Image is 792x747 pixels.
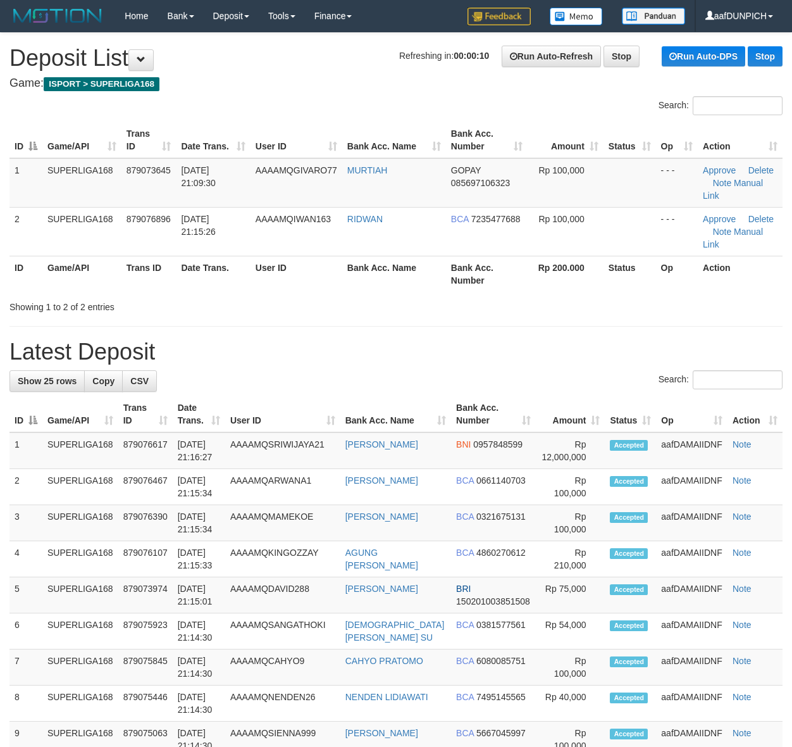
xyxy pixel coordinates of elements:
[118,469,173,505] td: 879076467
[454,51,489,61] strong: 00:00:10
[173,432,225,469] td: [DATE] 21:16:27
[727,396,783,432] th: Action: activate to sort column ascending
[342,256,446,292] th: Bank Acc. Name
[733,584,752,594] a: Note
[121,256,176,292] th: Trans ID
[550,8,603,25] img: Button%20Memo.svg
[18,376,77,386] span: Show 25 rows
[173,577,225,613] td: [DATE] 21:15:01
[9,613,42,650] td: 6
[127,214,171,224] span: 879076896
[9,296,321,313] div: Showing 1 to 2 of 2 entries
[9,541,42,577] td: 4
[536,686,605,722] td: Rp 40,000
[473,439,523,449] span: Copy 0957848599 to clipboard
[399,51,489,61] span: Refreshing in:
[92,376,114,386] span: Copy
[703,227,763,249] a: Manual Link
[84,370,123,392] a: Copy
[42,396,118,432] th: Game/API: activate to sort column ascending
[347,165,388,175] a: MURTIAH
[9,577,42,613] td: 5
[656,686,727,722] td: aafDAMAIIDNF
[502,46,601,67] a: Run Auto-Refresh
[9,650,42,686] td: 7
[176,122,250,158] th: Date Trans.: activate to sort column ascending
[610,548,648,559] span: Accepted
[42,577,118,613] td: SUPERLIGA168
[656,207,698,256] td: - - -
[610,693,648,703] span: Accepted
[9,122,42,158] th: ID: activate to sort column descending
[603,122,656,158] th: Status: activate to sort column ascending
[42,505,118,541] td: SUPERLIGA168
[610,440,648,451] span: Accepted
[118,505,173,541] td: 879076390
[446,122,528,158] th: Bank Acc. Number: activate to sort column ascending
[471,214,521,224] span: Copy 7235477688 to clipboard
[345,439,418,449] a: [PERSON_NAME]
[251,122,342,158] th: User ID: activate to sort column ascending
[9,505,42,541] td: 3
[656,396,727,432] th: Op: activate to sort column ascending
[656,158,698,208] td: - - -
[536,577,605,613] td: Rp 75,000
[451,165,481,175] span: GOPAY
[9,207,42,256] td: 2
[345,548,418,570] a: AGUNG [PERSON_NAME]
[748,46,783,66] a: Stop
[451,178,510,188] span: Copy 085697106323 to clipboard
[748,165,774,175] a: Delete
[118,432,173,469] td: 879076617
[446,256,528,292] th: Bank Acc. Number
[703,178,763,201] a: Manual Link
[225,396,340,432] th: User ID: activate to sort column ascending
[733,439,752,449] a: Note
[345,692,428,702] a: NENDEN LIDIAWATI
[451,214,469,224] span: BCA
[536,396,605,432] th: Amount: activate to sort column ascending
[42,650,118,686] td: SUPERLIGA168
[456,656,474,666] span: BCA
[173,396,225,432] th: Date Trans.: activate to sort column ascending
[122,370,157,392] a: CSV
[536,469,605,505] td: Rp 100,000
[538,165,584,175] span: Rp 100,000
[345,656,423,666] a: CAHYO PRATOMO
[251,256,342,292] th: User ID
[118,577,173,613] td: 879073974
[693,96,783,115] input: Search:
[659,96,783,115] label: Search:
[610,620,648,631] span: Accepted
[603,256,656,292] th: Status
[181,165,216,188] span: [DATE] 21:09:30
[476,512,526,522] span: Copy 0321675131 to clipboard
[345,620,445,643] a: [DEMOGRAPHIC_DATA][PERSON_NAME] SU
[225,432,340,469] td: AAAAMQSRIWIJAYA21
[176,256,250,292] th: Date Trans.
[225,650,340,686] td: AAAAMQCAHYO9
[693,370,783,389] input: Search:
[9,256,42,292] th: ID
[225,686,340,722] td: AAAAMQNENDEN26
[733,656,752,666] a: Note
[347,214,383,224] a: RIDWAN
[536,505,605,541] td: Rp 100,000
[656,577,727,613] td: aafDAMAIIDNF
[9,370,85,392] a: Show 25 rows
[603,46,640,67] a: Stop
[748,214,774,224] a: Delete
[656,505,727,541] td: aafDAMAIIDNF
[173,686,225,722] td: [DATE] 21:14:30
[345,512,418,522] a: [PERSON_NAME]
[456,728,474,738] span: BCA
[173,650,225,686] td: [DATE] 21:14:30
[42,469,118,505] td: SUPERLIGA168
[610,512,648,523] span: Accepted
[713,227,732,237] a: Note
[118,613,173,650] td: 879075923
[456,596,530,606] span: Copy 150201003851508 to clipboard
[456,584,471,594] span: BRI
[456,512,474,522] span: BCA
[173,613,225,650] td: [DATE] 21:14:30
